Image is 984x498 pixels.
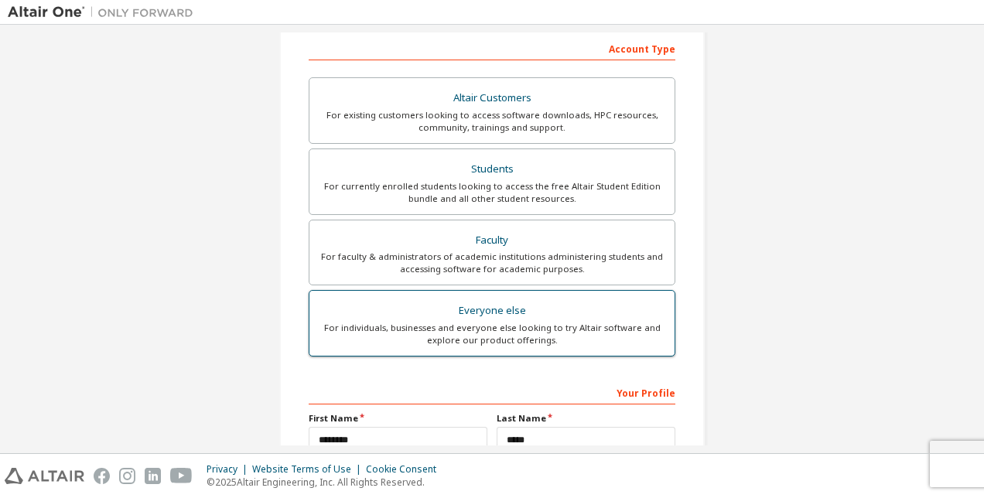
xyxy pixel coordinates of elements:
div: Faculty [319,230,665,251]
div: Account Type [309,36,675,60]
div: Privacy [207,463,252,476]
p: © 2025 Altair Engineering, Inc. All Rights Reserved. [207,476,446,489]
img: altair_logo.svg [5,468,84,484]
div: Students [319,159,665,180]
div: Website Terms of Use [252,463,366,476]
div: For existing customers looking to access software downloads, HPC resources, community, trainings ... [319,109,665,134]
div: Cookie Consent [366,463,446,476]
img: Altair One [8,5,201,20]
img: linkedin.svg [145,468,161,484]
label: Last Name [497,412,675,425]
div: For currently enrolled students looking to access the free Altair Student Edition bundle and all ... [319,180,665,205]
div: For faculty & administrators of academic institutions administering students and accessing softwa... [319,251,665,275]
img: facebook.svg [94,468,110,484]
label: First Name [309,412,487,425]
div: Everyone else [319,300,665,322]
div: For individuals, businesses and everyone else looking to try Altair software and explore our prod... [319,322,665,346]
div: Altair Customers [319,87,665,109]
img: instagram.svg [119,468,135,484]
img: youtube.svg [170,468,193,484]
div: Your Profile [309,380,675,404]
